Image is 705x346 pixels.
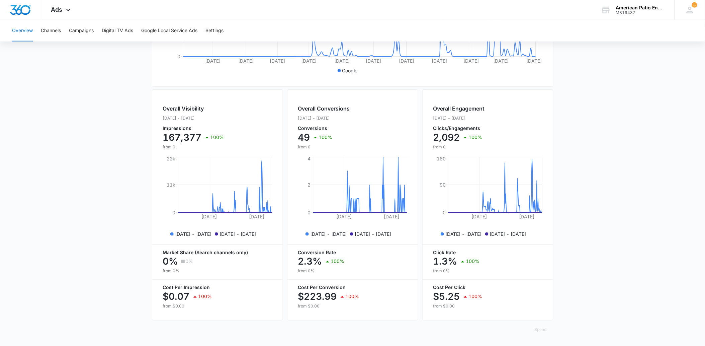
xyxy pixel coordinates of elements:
[298,256,322,267] p: 2.3%
[175,230,211,237] p: [DATE] - [DATE]
[163,115,224,121] p: [DATE] - [DATE]
[298,144,350,150] p: from 0
[310,230,347,237] p: [DATE] - [DATE]
[433,285,542,290] p: Cost Per Click
[270,58,285,64] tspan: [DATE]
[433,303,542,309] p: from $0.00
[249,214,264,220] tspan: [DATE]
[163,144,224,150] p: from 0
[466,259,480,264] p: 100%
[433,126,485,131] p: Clicks/Engagements
[69,20,94,42] button: Campaigns
[298,291,337,302] p: $223.99
[342,67,358,74] p: Google
[167,156,175,161] tspan: 22k
[298,250,407,255] p: Conversion Rate
[463,58,479,64] tspan: [DATE]
[205,58,221,64] tspan: [DATE]
[301,58,317,64] tspan: [DATE]
[471,214,487,220] tspan: [DATE]
[298,303,407,309] p: from $0.00
[163,132,202,143] p: 167,377
[298,285,407,290] p: Cost Per Conversion
[336,214,352,220] tspan: [DATE]
[205,20,224,42] button: Settings
[469,294,482,299] p: 100%
[443,210,446,215] tspan: 0
[307,210,311,215] tspan: 0
[102,20,133,42] button: Digital TV Ads
[440,182,446,188] tspan: 90
[219,230,256,237] p: [DATE] - [DATE]
[433,291,460,302] p: $5.25
[528,322,553,338] button: Spend
[319,135,333,140] p: 100%
[298,268,407,274] p: from 0%
[334,58,350,64] tspan: [DATE]
[384,214,399,220] tspan: [DATE]
[433,250,542,255] p: Click Rate
[163,105,224,113] h2: Overall Visibility
[433,268,542,274] p: from 0%
[141,20,197,42] button: Google Local Service Ads
[692,2,697,8] span: 3
[163,250,272,255] p: Market Share (Search channels only)
[526,58,542,64] tspan: [DATE]
[51,6,63,13] span: Ads
[163,126,224,131] p: Impressions
[163,268,272,274] p: from 0%
[433,105,485,113] h2: Overall Engagement
[519,214,534,220] tspan: [DATE]
[616,5,665,10] div: account name
[433,144,485,150] p: from 0
[437,156,446,161] tspan: 180
[163,291,190,302] p: $0.07
[163,256,178,267] p: 0%
[298,105,350,113] h2: Overall Conversions
[172,210,175,215] tspan: 0
[432,58,447,64] tspan: [DATE]
[41,20,61,42] button: Channels
[433,115,485,121] p: [DATE] - [DATE]
[210,135,224,140] p: 100%
[163,303,272,309] p: from $0.00
[298,115,350,121] p: [DATE] - [DATE]
[366,58,381,64] tspan: [DATE]
[469,135,482,140] p: 100%
[12,20,33,42] button: Overview
[616,10,665,15] div: account id
[493,58,509,64] tspan: [DATE]
[433,132,460,143] p: 2,092
[346,294,359,299] p: 100%
[238,58,254,64] tspan: [DATE]
[298,132,310,143] p: 49
[201,214,216,220] tspan: [DATE]
[433,256,457,267] p: 1.3%
[445,230,482,237] p: [DATE] - [DATE]
[177,54,180,59] tspan: 0
[298,126,350,131] p: Conversions
[186,259,193,264] p: 0%
[198,294,212,299] p: 100%
[307,156,311,161] tspan: 4
[399,58,414,64] tspan: [DATE]
[167,182,175,188] tspan: 11k
[163,285,272,290] p: Cost Per Impression
[331,259,345,264] p: 100%
[692,2,697,8] div: notifications count
[355,230,391,237] p: [DATE] - [DATE]
[307,182,311,188] tspan: 2
[490,230,526,237] p: [DATE] - [DATE]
